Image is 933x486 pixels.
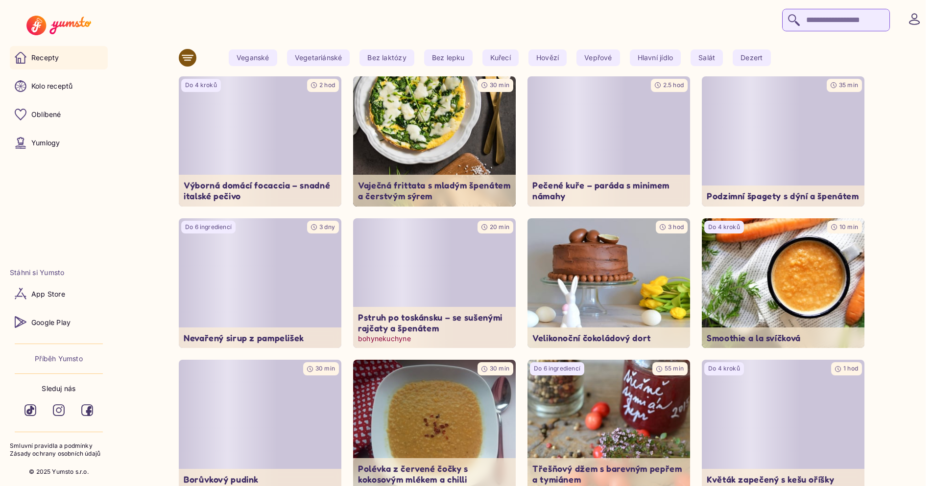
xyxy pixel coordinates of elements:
[353,218,516,348] span: Loading content
[31,110,61,119] p: Oblíbené
[532,463,685,485] p: Třešňový džem s barevným pepřem a tymiánem
[184,180,336,202] p: Výborná domácí focaccia – snadné italské pečivo
[319,81,335,89] span: 2 hod
[532,180,685,202] p: Pečené kuře – paráda s minimem námahy
[358,180,511,202] p: Vaječná frittata s mladým špenátem a čerstvým sýrem
[424,49,473,66] yumsto-tag: Bez lepku
[358,334,511,344] p: bohynekuchyne
[490,365,509,372] span: 30 min
[630,49,681,66] yumsto-tag: Hlavní jídlo
[10,450,108,458] a: Zásady ochrany osobních údajů
[10,442,108,450] a: Smluvní pravidla a podmínky
[184,474,336,485] p: Borůvkový pudink
[185,223,232,231] p: Do 6 ingrediencí
[702,76,864,207] span: Loading content
[184,332,336,344] p: Nevařený sirup z pampelišek
[29,468,89,476] p: © 2025 Yumsto s.r.o.
[691,49,723,66] yumsto-tag: Salát
[534,365,580,373] p: Do 6 ingrediencí
[42,384,75,393] p: Sleduj nás
[733,49,770,66] yumsto-tag: Dezert
[839,81,858,89] span: 35 min
[702,76,864,207] a: Loading image35 minPodzimní špagety s dýní a špenátem
[528,49,567,66] yumsto-tag: Hovězí
[707,332,860,344] p: Smoothie a la svíčková
[702,218,864,348] img: undefined
[10,268,108,278] li: Stáhni si Yumsto
[31,53,59,63] p: Recepty
[482,49,519,66] yumsto-tag: Kuřecí
[229,49,277,66] yumsto-tag: Veganské
[665,365,684,372] span: 55 min
[31,289,65,299] p: App Store
[35,354,83,364] a: Příběh Yumsto
[10,310,108,334] a: Google Play
[31,318,71,327] p: Google Play
[358,463,511,485] p: Polévka z červené čočky s kokosovým mlékem a chilli
[26,16,91,35] img: Yumsto logo
[10,282,108,305] a: App Store
[359,49,414,66] yumsto-tag: Bez laktózy
[315,365,335,372] span: 30 min
[708,223,740,231] p: Do 4 kroků
[185,81,217,90] p: Do 4 kroků
[179,218,341,348] a: Loading imageDo 6 ingrediencí3 dnyNevařený sirup z pampelišek
[353,218,516,348] a: Loading image20 minPstruh po toskánsku – se sušenými rajčaty a špenátembohynekuchyne
[353,76,516,207] a: undefined30 minVaječná frittata s mladým špenátem a čerstvým sýrem
[708,365,740,373] p: Do 4 kroků
[179,76,341,207] div: Loading image
[179,76,341,207] span: Loading content
[532,332,685,344] p: Velikonoční čokoládový dort
[31,138,60,148] p: Yumlogy
[179,218,341,348] span: Loading content
[663,81,684,89] span: 2.5 hod
[10,74,108,98] a: Kolo receptů
[287,49,350,66] yumsto-tag: Vegetariánské
[702,218,864,348] a: undefinedDo 4 kroků10 minSmoothie a la svíčková
[10,46,108,69] a: Recepty
[179,76,341,207] a: Loading imageDo 4 kroků2 hodVýborná domácí focaccia – snadné italské pečivo
[10,103,108,126] a: Oblíbené
[10,131,108,155] a: Yumlogy
[668,223,684,231] span: 3 hod
[707,474,860,485] p: Květák zapečený s kešu oříšky
[31,81,73,91] p: Kolo receptů
[353,218,516,348] div: Loading image
[490,81,509,89] span: 30 min
[527,218,690,348] img: undefined
[179,218,341,348] div: Loading image
[527,76,690,207] span: Loading content
[319,223,335,231] span: 3 dny
[527,76,690,207] a: Loading image2.5 hodPečené kuře – paráda s minimem námahy
[843,365,858,372] span: 1 hod
[702,76,864,207] div: Loading image
[527,218,690,348] a: undefined3 hodVelikonoční čokoládový dort
[707,190,860,202] p: Podzimní špagety s dýní a špenátem
[490,223,509,231] span: 20 min
[839,223,858,231] span: 10 min
[527,76,690,207] div: Loading image
[576,49,620,66] yumsto-tag: Vepřové
[358,312,511,334] p: Pstruh po toskánsku – se sušenými rajčaty a špenátem
[353,76,516,207] img: undefined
